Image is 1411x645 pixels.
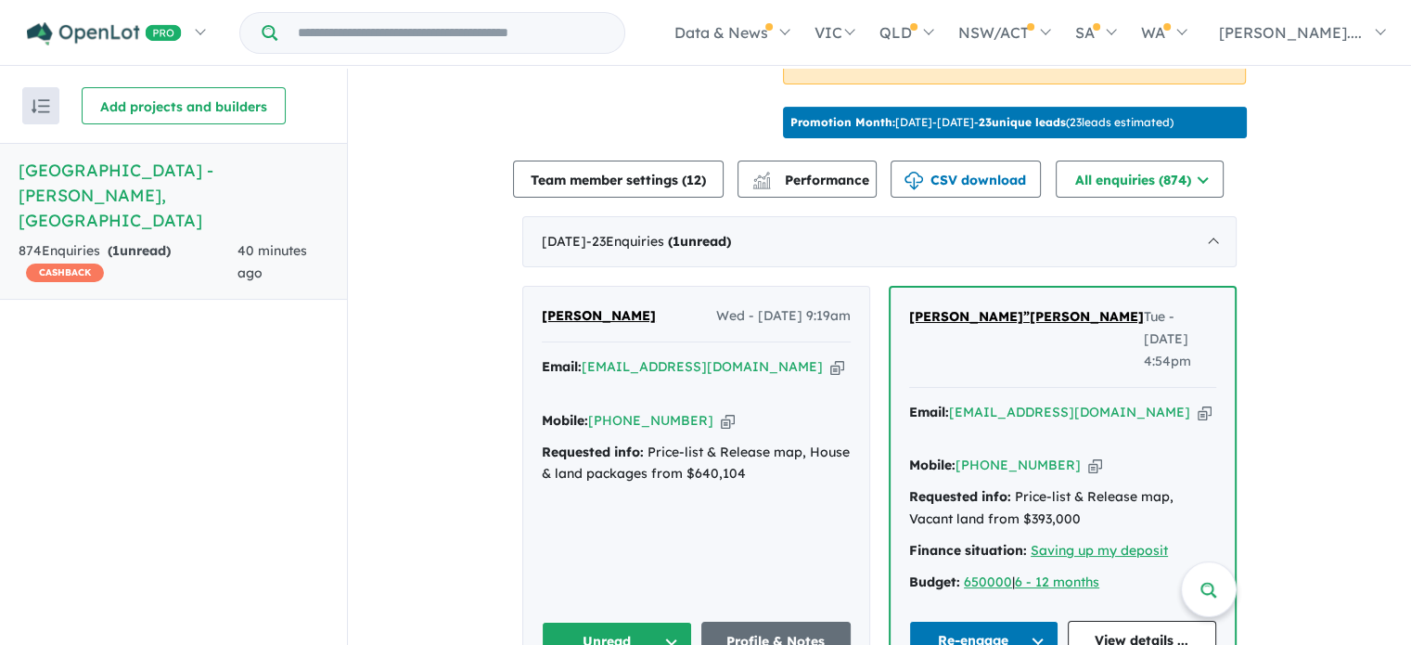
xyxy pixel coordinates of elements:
img: bar-chart.svg [752,177,771,189]
span: Wed - [DATE] 9:19am [716,305,851,328]
strong: ( unread) [668,233,731,250]
a: 6 - 12 months [1015,574,1099,590]
img: line-chart.svg [753,172,770,182]
strong: Mobile: [909,457,956,473]
strong: ( unread) [108,242,171,259]
span: 40 minutes ago [237,242,307,281]
h5: [GEOGRAPHIC_DATA] - [PERSON_NAME] , [GEOGRAPHIC_DATA] [19,158,328,233]
b: Promotion Month: [790,115,895,129]
button: Copy [830,357,844,377]
span: [PERSON_NAME].... [1219,23,1362,42]
button: Team member settings (12) [513,161,724,198]
button: Copy [721,411,735,431]
strong: Email: [909,404,949,420]
button: CSV download [891,161,1041,198]
span: 12 [686,172,701,188]
span: [PERSON_NAME] [542,307,656,324]
a: [PERSON_NAME]”[PERSON_NAME] [909,306,1144,372]
div: Price-list & Release map, House & land packages from $640,104 [542,442,851,486]
a: 650000 [964,574,1012,590]
a: [EMAIL_ADDRESS][DOMAIN_NAME] [582,358,823,375]
a: [PERSON_NAME] [542,305,656,328]
strong: Finance situation: [909,542,1027,559]
img: download icon [904,172,923,190]
img: sort.svg [32,99,50,113]
a: [PHONE_NUMBER] [588,412,713,429]
div: Price-list & Release map, Vacant land from $393,000 [909,486,1216,531]
strong: Email: [542,358,582,375]
input: Try estate name, suburb, builder or developer [281,13,621,53]
p: [DATE] - [DATE] - ( 23 leads estimated) [790,114,1174,131]
div: 874 Enquir ies [19,240,237,285]
a: [PHONE_NUMBER] [956,457,1081,473]
span: Tue - [DATE] 4:54pm [1144,306,1216,372]
b: 23 unique leads [979,115,1066,129]
span: Performance [755,172,869,188]
span: 1 [112,242,120,259]
strong: Requested info: [542,444,644,460]
strong: Budget: [909,574,960,590]
a: [EMAIL_ADDRESS][DOMAIN_NAME] [949,404,1190,420]
button: Add projects and builders [82,87,286,124]
button: All enquiries (874) [1056,161,1224,198]
img: Openlot PRO Logo White [27,22,182,45]
a: Saving up my deposit [1031,542,1168,559]
strong: Requested info: [909,488,1011,505]
span: CASHBACK [26,264,104,282]
button: Performance [738,161,877,198]
span: - 23 Enquir ies [586,233,731,250]
button: Copy [1198,403,1212,422]
button: Copy [1088,456,1102,475]
span: 1 [673,233,680,250]
span: [PERSON_NAME]”[PERSON_NAME] [909,308,1144,325]
div: | [909,572,1216,594]
div: [DATE] [522,216,1237,268]
strong: Mobile: [542,412,588,429]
